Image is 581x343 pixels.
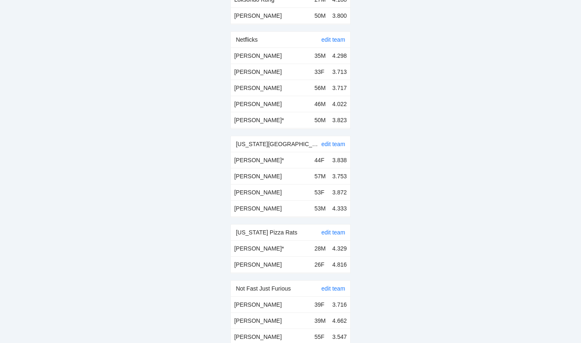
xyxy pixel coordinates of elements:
div: Not Fast Just Furious [236,281,321,296]
td: 53M [311,200,329,216]
a: edit team [321,285,345,292]
td: 57M [311,168,329,184]
a: edit team [321,229,345,236]
td: 46M [311,96,329,112]
td: [PERSON_NAME] * [231,152,311,168]
td: [PERSON_NAME] [231,168,311,184]
td: [PERSON_NAME] [231,48,311,64]
td: 56M [311,80,329,96]
span: 3.838 [332,157,347,163]
td: [PERSON_NAME] [231,80,311,96]
td: 33F [311,64,329,80]
span: 3.800 [332,12,347,19]
a: edit team [321,141,345,147]
td: [PERSON_NAME] [231,312,311,329]
div: [US_STATE] Pizza Rats [236,225,321,240]
td: [PERSON_NAME] [231,96,311,112]
span: 3.713 [332,69,347,75]
td: [PERSON_NAME] * [231,112,311,128]
td: 39F [311,297,329,313]
span: 3.716 [332,301,347,308]
td: 44F [311,152,329,168]
span: 3.823 [332,117,347,123]
td: 53F [311,184,329,200]
div: Netflicks [236,32,321,47]
td: 35M [311,48,329,64]
span: 3.753 [332,173,347,180]
span: 3.872 [332,189,347,196]
td: [PERSON_NAME] [231,297,311,313]
td: 39M [311,312,329,329]
td: [PERSON_NAME] [231,7,311,24]
td: 26F [311,256,329,272]
span: 4.329 [332,245,347,252]
span: 4.022 [332,101,347,107]
span: 4.662 [332,317,347,324]
td: [PERSON_NAME] * [231,241,311,257]
td: [PERSON_NAME] [231,200,311,216]
a: edit team [321,36,345,43]
td: 50M [311,7,329,24]
span: 3.547 [332,334,347,340]
td: 28M [311,241,329,257]
span: 4.298 [332,52,347,59]
span: 3.717 [332,85,347,91]
td: 50M [311,112,329,128]
td: [PERSON_NAME] [231,64,311,80]
td: [PERSON_NAME] [231,256,311,272]
span: 4.333 [332,205,347,212]
div: [US_STATE][GEOGRAPHIC_DATA] [236,136,321,152]
td: [PERSON_NAME] [231,184,311,200]
span: 4.816 [332,261,347,268]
